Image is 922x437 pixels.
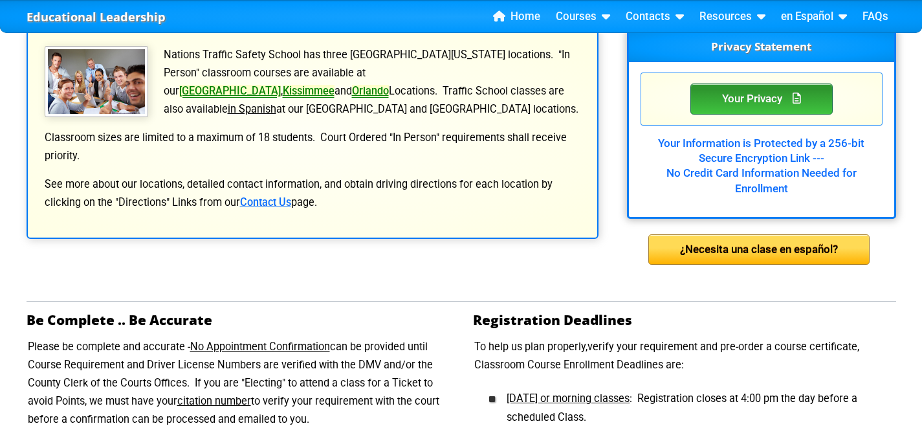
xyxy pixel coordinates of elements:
[43,129,582,165] p: Classroom sizes are limited to a maximum of 18 students. Court Ordered "In Person" requirements s...
[507,392,630,405] u: [DATE] or morning classes
[283,85,335,97] a: Kissimmee
[551,7,615,27] a: Courses
[694,7,771,27] a: Resources
[352,85,389,97] a: Orlando
[776,7,852,27] a: en Español
[473,312,896,328] h2: Registration Deadlines
[690,84,833,115] div: Privacy Statement
[27,6,166,28] a: Educational Leadership
[43,175,582,212] p: See more about our locations, detailed contact information, and obtain driving directions for eac...
[648,243,870,255] a: ¿Necesita una clase en español?
[857,7,894,27] a: FAQs
[620,7,689,27] a: Contacts
[27,312,450,328] h2: Be Complete .. Be Accurate
[228,103,276,115] u: in Spanish
[240,196,291,208] a: Contact Us
[177,395,251,407] u: citation number
[43,46,582,118] p: Nations Traffic Safety School has three [GEOGRAPHIC_DATA][US_STATE] locations. "In Person" classr...
[179,85,281,97] a: [GEOGRAPHIC_DATA]
[690,91,833,106] a: Your Privacy
[488,7,545,27] a: Home
[45,46,148,117] img: Traffic School Students
[473,338,896,374] p: To help us plan properly,verify your requirement and pre-order a course certificate, Classroom Co...
[648,234,870,265] div: ¿Necesita una clase en español?
[494,385,896,427] li: : Registration closes at 4:00 pm the day before a scheduled Class.
[641,126,883,196] div: Your Information is Protected by a 256-bit Secure Encryption Link --- No Credit Card Information ...
[190,341,330,353] u: No Appointment Confirmation
[629,31,894,62] h3: Privacy Statement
